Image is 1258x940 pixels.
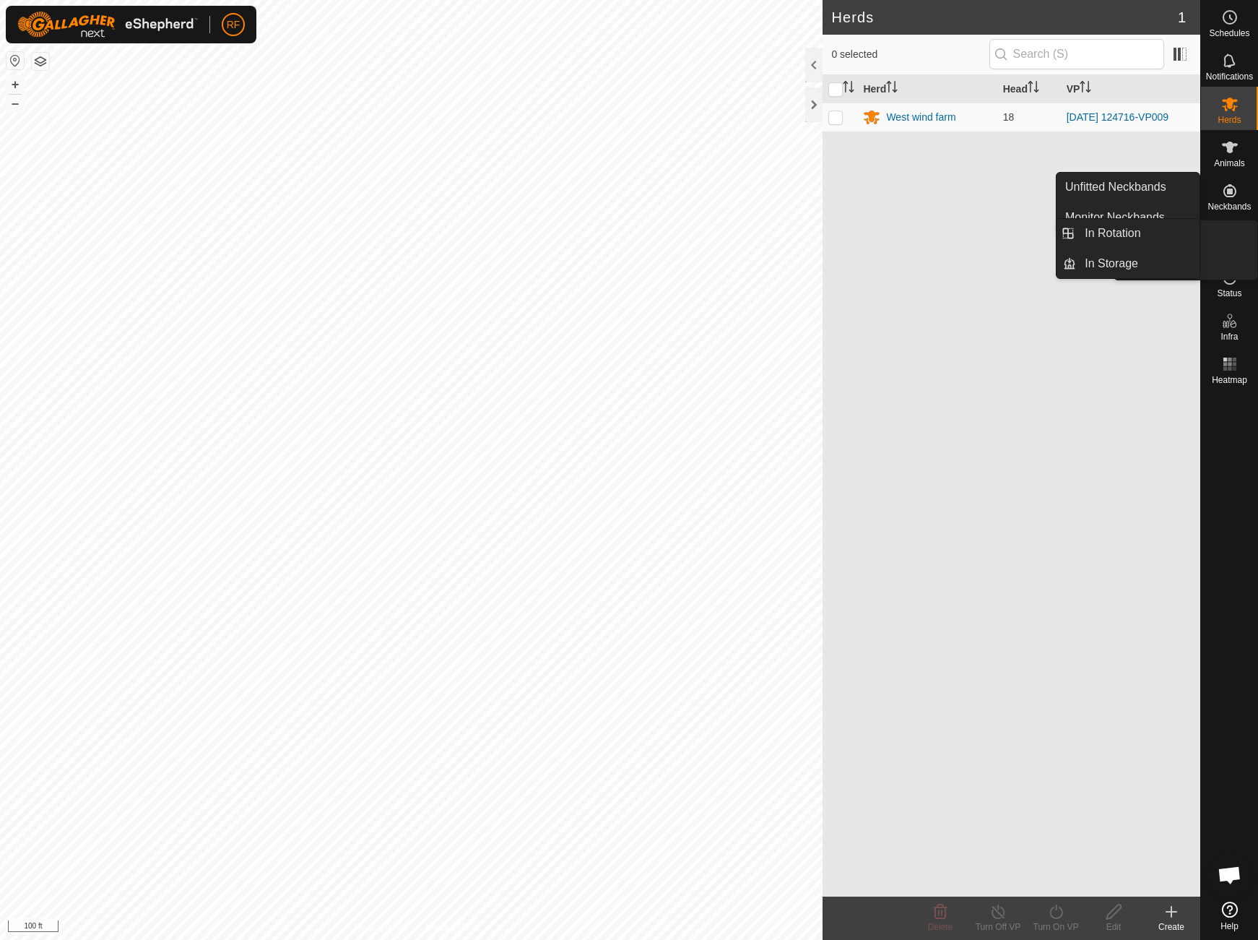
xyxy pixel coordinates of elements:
p-sorticon: Activate to sort [1080,83,1091,95]
button: – [6,95,24,112]
button: Map Layers [32,53,49,70]
img: Gallagher Logo [17,12,198,38]
span: Heatmap [1212,376,1247,384]
th: VP [1061,75,1200,103]
th: Head [997,75,1061,103]
span: Delete [928,922,953,932]
button: + [6,76,24,93]
li: In Rotation [1057,219,1200,248]
span: Herds [1218,116,1241,124]
a: In Storage [1076,249,1200,278]
a: Help [1201,896,1258,936]
span: 0 selected [831,47,989,62]
span: In Rotation [1085,225,1140,242]
div: Edit [1085,920,1142,933]
span: Monitor Neckbands [1065,209,1165,226]
span: 18 [1003,111,1015,123]
span: Animals [1214,159,1245,168]
p-sorticon: Activate to sort [843,83,854,95]
span: In Storage [1085,255,1138,272]
span: 1 [1178,7,1186,28]
a: Privacy Policy [355,921,409,934]
a: Monitor Neckbands [1057,203,1200,232]
th: Herd [857,75,997,103]
span: Schedules [1209,29,1249,38]
span: Help [1220,922,1239,931]
div: Open chat [1208,853,1252,897]
div: Create [1142,920,1200,933]
a: [DATE] 124716-VP009 [1067,111,1168,123]
span: Infra [1220,332,1238,341]
a: In Rotation [1076,219,1200,248]
a: Contact Us [425,921,468,934]
span: Unfitted Neckbands [1065,178,1166,196]
div: Turn Off VP [969,920,1027,933]
p-sorticon: Activate to sort [1028,83,1039,95]
input: Search (S) [989,39,1164,69]
button: Reset Map [6,52,24,69]
p-sorticon: Activate to sort [886,83,898,95]
span: Notifications [1206,72,1253,81]
li: In Storage [1057,249,1200,278]
div: West wind farm [886,110,955,125]
h2: Herds [831,9,1177,26]
div: Turn On VP [1027,920,1085,933]
span: Status [1217,289,1241,298]
a: Unfitted Neckbands [1057,173,1200,202]
span: Neckbands [1207,202,1251,211]
span: RF [227,17,240,33]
